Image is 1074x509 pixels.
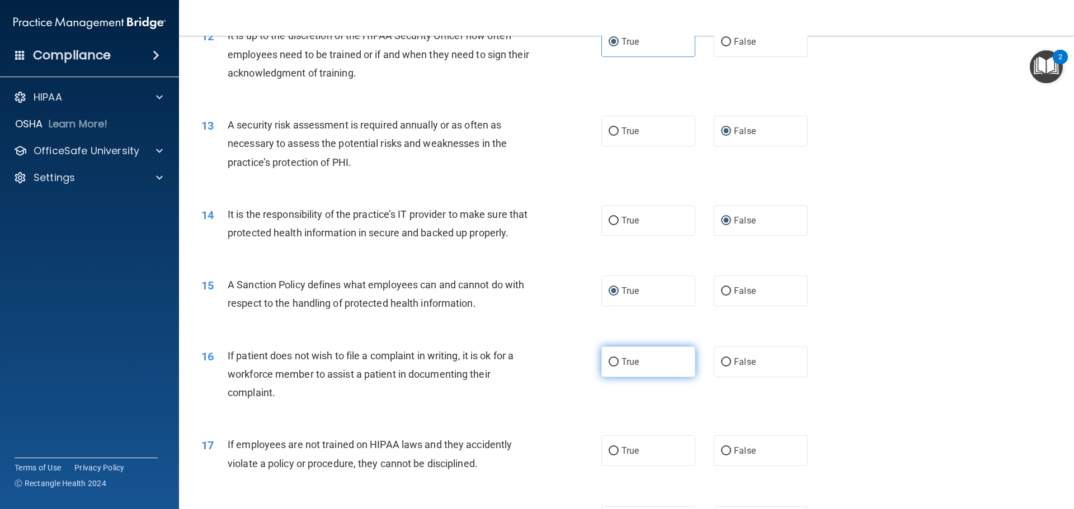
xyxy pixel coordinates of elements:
[609,447,619,455] input: True
[609,127,619,136] input: True
[621,286,639,296] span: True
[33,47,111,63] h4: Compliance
[228,30,529,78] span: It is up to the discretion of the HIPAA Security Officer how often employees need to be trained o...
[201,439,214,452] span: 17
[621,356,639,367] span: True
[609,217,619,225] input: True
[1058,57,1062,72] div: 2
[15,478,106,489] span: Ⓒ Rectangle Health 2024
[721,38,731,46] input: False
[228,350,514,398] span: If patient does not wish to file a complaint in writing, it is ok for a workforce member to assis...
[721,447,731,455] input: False
[734,215,756,226] span: False
[228,208,527,239] span: It is the responsibility of the practice’s IT provider to make sure that protected health informa...
[609,38,619,46] input: True
[228,119,507,168] span: A security risk assessment is required annually or as often as necessary to assess the potential ...
[49,117,108,131] p: Learn More!
[201,279,214,292] span: 15
[734,356,756,367] span: False
[34,171,75,184] p: Settings
[34,91,62,104] p: HIPAA
[609,358,619,367] input: True
[734,445,756,456] span: False
[201,208,214,222] span: 14
[201,119,214,132] span: 13
[621,36,639,47] span: True
[609,287,619,296] input: True
[13,144,163,158] a: OfficeSafe University
[201,350,214,363] span: 16
[734,126,756,136] span: False
[15,462,61,473] a: Terms of Use
[721,287,731,296] input: False
[228,439,512,469] span: If employees are not trained on HIPAA laws and they accidently violate a policy or procedure, the...
[13,91,163,104] a: HIPAA
[13,12,166,34] img: PMB logo
[13,171,163,184] a: Settings
[1030,50,1063,83] button: Open Resource Center, 2 new notifications
[34,144,139,158] p: OfficeSafe University
[15,117,43,131] p: OSHA
[621,215,639,226] span: True
[621,445,639,456] span: True
[201,30,214,43] span: 12
[74,462,125,473] a: Privacy Policy
[228,279,524,309] span: A Sanction Policy defines what employees can and cannot do with respect to the handling of protec...
[734,36,756,47] span: False
[734,286,756,296] span: False
[721,217,731,225] input: False
[721,127,731,136] input: False
[621,126,639,136] span: True
[721,358,731,367] input: False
